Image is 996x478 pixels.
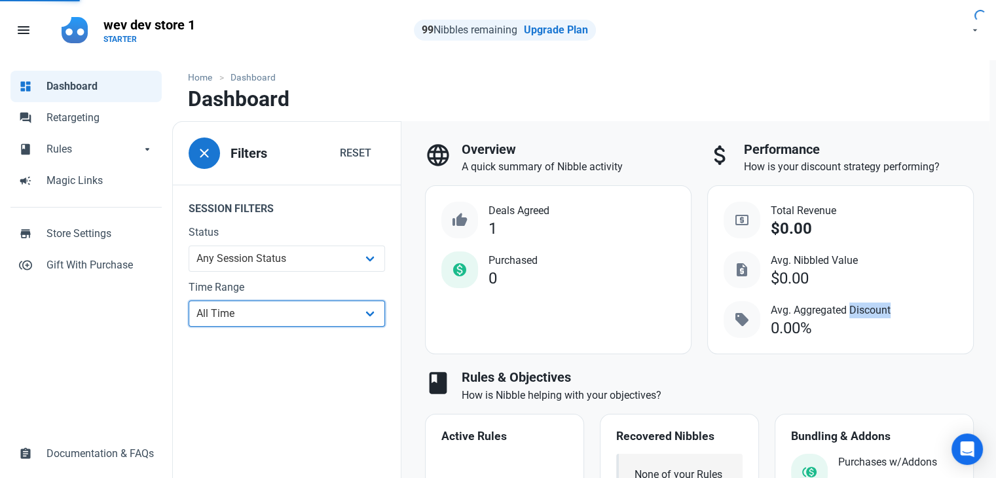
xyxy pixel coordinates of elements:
[771,203,836,219] span: Total Revenue
[172,60,989,87] nav: breadcrumbs
[19,446,32,459] span: assignment
[46,173,154,189] span: Magic Links
[19,173,32,186] span: campaign
[46,446,154,462] span: Documentation & FAQs
[734,212,750,228] span: local_atm
[791,430,957,443] h4: Bundling & Addons
[462,388,974,403] p: How is Nibble helping with your objectives?
[425,142,451,168] span: language
[744,159,974,175] p: How is your discount strategy performing?
[10,438,162,469] a: assignmentDocumentation & FAQs
[10,102,162,134] a: forumRetargeting
[173,185,401,225] legend: Session Filters
[19,226,32,239] span: store
[46,141,141,157] span: Rules
[10,165,162,196] a: campaignMagic Links
[838,454,937,470] span: Purchases w/Addons
[46,79,154,94] span: Dashboard
[734,312,750,327] span: sell
[452,262,468,278] span: monetization_on
[452,212,468,228] span: thumb_up
[524,24,588,36] a: Upgrade Plan
[462,142,692,157] h3: Overview
[462,159,692,175] p: A quick summary of Nibble activity
[103,16,195,34] p: wev dev store 1
[489,270,497,287] div: 0
[10,218,162,249] a: storeStore Settings
[19,141,32,155] span: book
[103,34,195,45] p: STARTER
[141,141,154,155] span: arrow_drop_down
[707,142,733,168] span: attach_money
[422,24,433,36] strong: 99
[462,370,974,385] h3: Rules & Objectives
[771,270,809,287] div: $0.00
[771,253,858,268] span: Avg. Nibbled Value
[340,145,371,161] span: Reset
[10,249,162,281] a: control_point_duplicateGift With Purchase
[19,110,32,123] span: forum
[10,71,162,102] a: dashboardDashboard
[189,280,385,295] label: Time Range
[19,257,32,270] span: control_point_duplicate
[771,220,812,238] div: $0.00
[19,79,32,92] span: dashboard
[188,87,289,111] h1: Dashboard
[425,370,451,396] span: book
[489,253,538,268] span: Purchased
[189,225,385,240] label: Status
[734,262,750,278] span: request_quote
[10,134,162,165] a: bookRulesarrow_drop_down
[951,433,983,465] div: Open Intercom Messenger
[771,303,891,318] span: Avg. Aggregated Discount
[189,138,220,169] button: close
[196,145,212,161] span: close
[616,430,743,443] h4: Recovered Nibbles
[46,226,154,242] span: Store Settings
[489,203,549,219] span: Deals Agreed
[326,140,385,166] button: Reset
[744,142,974,157] h3: Performance
[771,320,812,337] div: 0.00%
[441,430,568,443] h4: Active Rules
[46,110,154,126] span: Retargeting
[231,146,267,161] h3: Filters
[188,71,219,84] a: Home
[96,10,203,50] a: wev dev store 1STARTER
[46,257,154,273] span: Gift With Purchase
[489,220,497,238] div: 1
[422,24,517,36] span: Nibbles remaining
[16,22,31,38] span: menu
